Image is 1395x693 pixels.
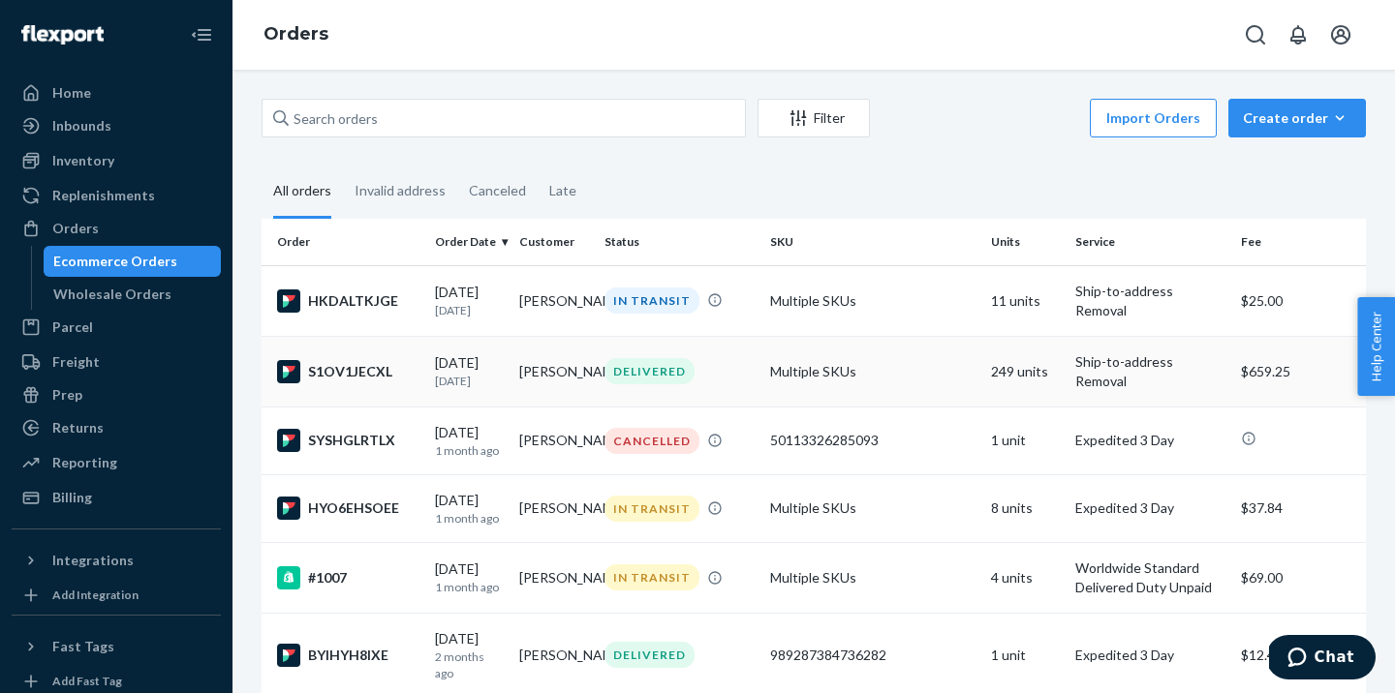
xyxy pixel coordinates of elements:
[1279,15,1317,54] button: Open notifications
[604,428,699,454] div: CANCELLED
[435,579,504,595] p: 1 month ago
[52,551,134,570] div: Integrations
[1243,108,1351,128] div: Create order
[277,289,419,313] div: HKDALTKJGE
[983,474,1068,542] td: 8 units
[511,407,596,474] td: [PERSON_NAME]
[52,151,114,170] div: Inventory
[44,246,222,277] a: Ecommerce Orders
[355,166,446,216] div: Invalid address
[435,629,504,681] div: [DATE]
[983,336,1068,407] td: 249 units
[12,482,221,513] a: Billing
[983,542,1068,613] td: 4 units
[52,186,155,205] div: Replenishments
[52,418,104,437] div: Returns
[53,252,177,271] div: Ecommerce Orders
[1075,646,1225,665] p: Expedited 3 Day
[1090,99,1217,137] button: Import Orders
[12,670,221,693] a: Add Fast Tag
[12,77,221,108] a: Home
[52,219,99,238] div: Orders
[1075,558,1225,597] p: Worldwide Standard Delivered Duty Unpaid
[983,407,1068,474] td: 1 unit
[52,116,111,136] div: Inbounds
[1233,542,1366,613] td: $69.00
[427,219,511,265] th: Order Date
[511,265,596,336] td: [PERSON_NAME]
[549,166,576,216] div: Late
[277,566,419,589] div: #1007
[604,496,699,522] div: IN TRANSIT
[759,108,869,128] div: Filter
[1068,219,1233,265] th: Service
[1233,336,1366,407] td: $659.25
[12,312,221,343] a: Parcel
[435,283,504,318] div: [DATE]
[435,559,504,595] div: [DATE]
[52,587,139,603] div: Add Integration
[277,360,419,383] div: S1OV1JECXL
[1269,635,1376,683] iframe: Opens a widget where you can chat to one of our agents
[511,474,596,542] td: [PERSON_NAME]
[53,285,171,304] div: Wholesale Orders
[44,279,222,310] a: Wholesale Orders
[1233,265,1366,336] td: $25.00
[12,545,221,576] button: Integrations
[435,442,504,459] p: 1 month ago
[469,166,526,216] div: Canceled
[12,180,221,211] a: Replenishments
[277,644,419,667] div: BYIHYH8IXE
[262,219,427,265] th: Order
[12,447,221,478] a: Reporting
[1068,265,1233,336] td: Ship-to-address Removal
[758,99,870,137] button: Filter
[604,358,695,384] div: DELIVERED
[435,373,504,389] p: [DATE]
[983,219,1068,265] th: Units
[1236,15,1275,54] button: Open Search Box
[277,429,419,452] div: SYSHGLRTLX
[52,488,92,507] div: Billing
[12,379,221,410] a: Prep
[511,542,596,613] td: [PERSON_NAME]
[1321,15,1360,54] button: Open account menu
[435,510,504,527] p: 1 month ago
[435,648,504,681] p: 2 months ago
[12,584,221,607] a: Add Integration
[770,646,976,665] div: 989287384736282
[597,219,762,265] th: Status
[52,673,122,689] div: Add Fast Tag
[604,642,695,668] div: DELIVERED
[52,352,100,372] div: Freight
[1075,431,1225,450] p: Expedited 3 Day
[604,287,699,314] div: IN TRANSIT
[762,265,983,336] td: Multiple SKUs
[1228,99,1366,137] button: Create order
[1075,498,1225,518] p: Expedited 3 Day
[435,302,504,318] p: [DATE]
[182,15,221,54] button: Close Navigation
[435,353,504,389] div: [DATE]
[435,423,504,459] div: [DATE]
[12,110,221,141] a: Inbounds
[12,145,221,176] a: Inventory
[12,631,221,662] button: Fast Tags
[52,83,91,103] div: Home
[21,25,104,45] img: Flexport logo
[762,219,983,265] th: SKU
[277,497,419,520] div: HYO6EHSOEE
[435,491,504,527] div: [DATE]
[762,474,983,542] td: Multiple SKUs
[12,346,221,377] a: Freight
[262,99,746,137] input: Search orders
[1233,474,1366,542] td: $37.84
[263,23,328,45] a: Orders
[52,453,117,472] div: Reporting
[1233,219,1366,265] th: Fee
[762,336,983,407] td: Multiple SKUs
[770,431,976,450] div: 50113326285093
[273,166,331,219] div: All orders
[1068,336,1233,407] td: Ship-to-address Removal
